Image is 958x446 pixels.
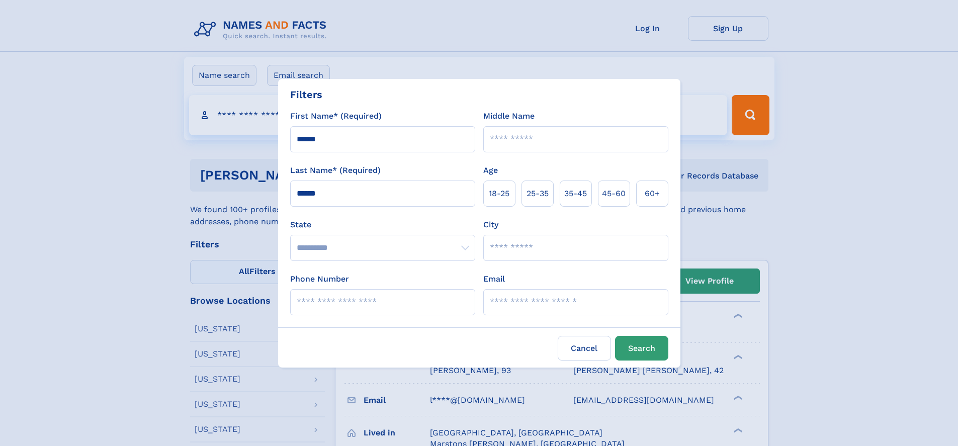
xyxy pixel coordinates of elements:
label: State [290,219,475,231]
label: Middle Name [483,110,535,122]
button: Search [615,336,668,361]
span: 60+ [645,188,660,200]
span: 35‑45 [564,188,587,200]
span: 25‑35 [527,188,549,200]
label: City [483,219,498,231]
span: 18‑25 [489,188,509,200]
span: 45‑60 [602,188,626,200]
div: Filters [290,87,322,102]
label: Email [483,273,505,285]
label: Cancel [558,336,611,361]
label: Age [483,164,498,176]
label: First Name* (Required) [290,110,382,122]
label: Last Name* (Required) [290,164,381,176]
label: Phone Number [290,273,349,285]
